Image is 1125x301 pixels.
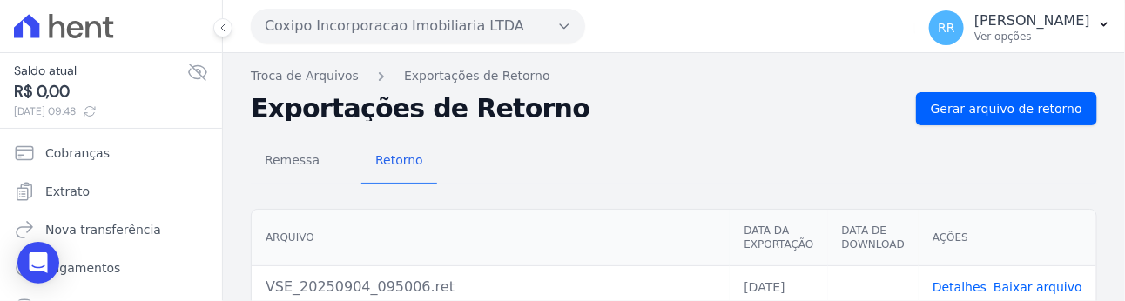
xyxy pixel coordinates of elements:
[266,277,716,298] div: VSE_20250904_095006.ret
[251,139,333,184] a: Remessa
[45,259,120,277] span: Pagamentos
[7,136,215,171] a: Cobranças
[14,62,187,80] span: Saldo atual
[7,212,215,247] a: Nova transferência
[730,210,827,266] th: Data da Exportação
[916,92,1097,125] a: Gerar arquivo de retorno
[404,67,550,85] a: Exportações de Retorno
[361,139,437,184] a: Retorno
[974,30,1090,43] p: Ver opções
[45,183,90,200] span: Extrato
[365,143,434,177] span: Retorno
[919,210,1096,266] th: Ações
[251,9,585,43] button: Coxipo Incorporacao Imobiliaria LTDA
[254,143,330,177] span: Remessa
[251,97,902,121] h2: Exportações de Retorno
[7,174,215,209] a: Extrato
[933,280,987,294] a: Detalhes
[252,210,730,266] th: Arquivo
[828,210,919,266] th: Data de Download
[45,221,161,238] span: Nova transferência
[974,12,1090,30] p: [PERSON_NAME]
[938,22,954,34] span: RR
[7,251,215,285] a: Pagamentos
[14,104,187,119] span: [DATE] 09:48
[14,80,187,104] span: R$ 0,00
[931,100,1082,117] span: Gerar arquivo de retorno
[17,242,59,284] div: Open Intercom Messenger
[251,67,359,85] a: Troca de Arquivos
[915,3,1125,52] button: RR [PERSON_NAME] Ver opções
[994,280,1082,294] a: Baixar arquivo
[251,67,1097,85] nav: Breadcrumb
[45,144,110,162] span: Cobranças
